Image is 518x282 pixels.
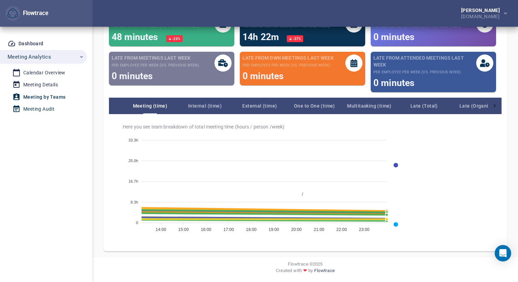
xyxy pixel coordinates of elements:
span: Late from attended meetings last week [373,54,476,68]
div: Dashboard [18,39,44,48]
div: [DOMAIN_NAME] [461,13,503,19]
span: 48 minutes [112,32,161,42]
tspan: 16.7h [128,180,138,184]
div: Meeting by Teams [23,93,65,101]
small: per employee per week (vs. previous week) [243,63,334,68]
span: Here you see team breakdown of total meeting time (hours / person / week ) [123,124,493,130]
tspan: 14:00 [156,228,166,232]
span: 0 minutes [243,71,284,81]
small: per employee per week (vs. previous week) [373,24,461,29]
span: 14h 22m [243,32,281,42]
tspan: 23:00 [359,228,370,232]
tspan: 16:00 [201,228,211,232]
span: 0 minutes [112,71,153,81]
tspan: 0 [136,221,138,225]
span: Meeting (time) [123,102,177,110]
button: Flowtrace [5,6,20,21]
div: Flowtrace [5,6,48,21]
span: 0 minutes [373,77,415,88]
tspan: 19:00 [269,228,279,232]
span: Meeting Analytics [8,52,51,61]
span: External (time) [232,102,287,110]
span: 0 minutes [373,32,415,42]
span: Multitasking (time) [342,102,397,110]
tspan: 33.3h [128,138,138,142]
span: Late (Total) [397,102,452,110]
span: -20 % [171,37,180,41]
span: Late from meetings last week [112,54,199,61]
div: [PERSON_NAME] [461,8,503,13]
tspan: 22:00 [336,228,347,232]
span: -37 % [292,37,301,41]
small: per employee per week (vs. previous week) [373,70,476,75]
a: Flowtrace [314,267,334,277]
span: / [297,192,303,197]
div: Created with [98,267,513,277]
div: Open Intercom Messenger [495,245,511,261]
tspan: 20:00 [291,228,302,232]
tspan: 25.0h [128,159,138,163]
div: Meeting Details [23,81,58,89]
tspan: 17:00 [223,228,234,232]
span: Late from own meetings last week [243,54,334,61]
div: Team breakdown [123,98,488,114]
span: Internal (time) [177,102,232,110]
span: Late (Organized) [452,102,506,110]
div: Flowtrace [20,9,48,17]
div: Meeting Audit [23,105,54,113]
span: One to One (time) [287,102,342,110]
small: per employee per week (vs. previous week) [243,24,330,29]
button: [PERSON_NAME][DOMAIN_NAME] [450,6,513,21]
span: Flowtrace © 2025 [288,261,322,267]
tspan: 8.3h [131,200,138,204]
tspan: 21:00 [314,228,324,232]
tspan: 15:00 [178,228,189,232]
span: by [308,267,313,277]
tspan: 18:00 [246,228,257,232]
small: per employee per week (vs. previous week) [112,63,199,68]
div: Calendar Overview [23,69,65,77]
img: Flowtrace [7,8,18,19]
span: ❤ [302,267,308,274]
small: per employee per week (vs. previous week) [112,24,199,29]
